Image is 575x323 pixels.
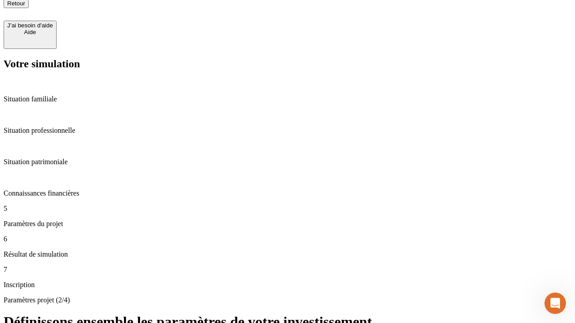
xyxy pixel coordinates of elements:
[4,21,57,49] button: J’ai besoin d'aideAide
[4,189,571,197] p: Connaissances financières
[4,250,571,258] p: Résultat de simulation
[4,205,571,213] p: 5
[4,220,571,228] p: Paramètres du projet
[4,58,571,70] h2: Votre simulation
[4,235,571,243] p: 6
[4,281,571,289] p: Inscription
[4,266,571,274] p: 7
[7,22,53,29] div: J’ai besoin d'aide
[7,29,53,35] div: Aide
[544,292,566,314] iframe: Intercom live chat
[4,296,571,304] p: Paramètres projet (2/4)
[4,95,571,103] p: Situation familiale
[4,127,571,135] p: Situation professionnelle
[4,158,571,166] p: Situation patrimoniale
